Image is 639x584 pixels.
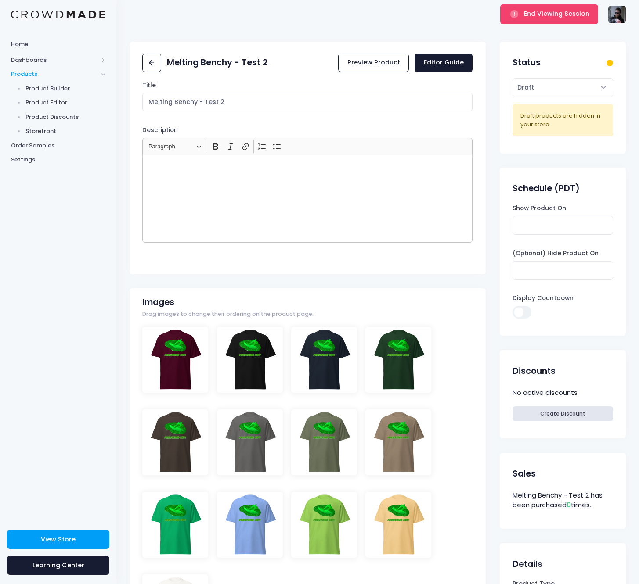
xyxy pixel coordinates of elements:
h2: Melting Benchy - Test 2 [167,57,268,68]
span: Product Editor [25,98,106,107]
div: Editor toolbar [142,138,473,155]
span: 0 [567,500,571,509]
button: Paragraph [144,140,205,154]
span: Product Discounts [25,113,106,122]
span: Dashboards [11,56,98,64]
span: End Viewing Session [524,9,589,18]
div: No active discounts. [513,387,613,399]
label: (Optional) Hide Product On [513,249,599,258]
h2: Schedule (PDT) [513,183,580,193]
h2: Discounts [513,366,556,376]
a: View Store [7,530,109,549]
span: Settings [11,155,105,164]
a: Create Discount [513,406,613,421]
img: Logo [11,11,105,19]
a: Preview Product [338,54,409,72]
span: Order Samples [11,141,105,150]
span: Products [11,70,98,79]
span: Home [11,40,105,49]
button: End Viewing Session [500,4,598,24]
span: Paragraph [148,141,194,152]
span: Learning Center [32,561,84,570]
div: Rich Text Editor, main [142,155,473,243]
img: User [608,6,626,23]
div: Melting Benchy - Test 2 has been purchased times. [513,489,613,512]
h2: Status [513,57,541,68]
h2: Images [142,297,174,307]
h2: Details [513,559,542,569]
div: Draft products are hidden in your store. [520,111,606,129]
a: Learning Center [7,556,109,575]
label: Display Countdown [513,294,574,303]
span: Storefront [25,127,106,136]
label: Show Product On [513,204,566,213]
h2: Sales [513,469,536,479]
span: View Store [41,535,76,544]
label: Description [142,126,178,135]
a: Editor Guide [415,54,473,72]
span: Product Builder [25,84,106,93]
label: Title [142,81,156,90]
span: Drag images to change their ordering on the product page. [142,310,314,319]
